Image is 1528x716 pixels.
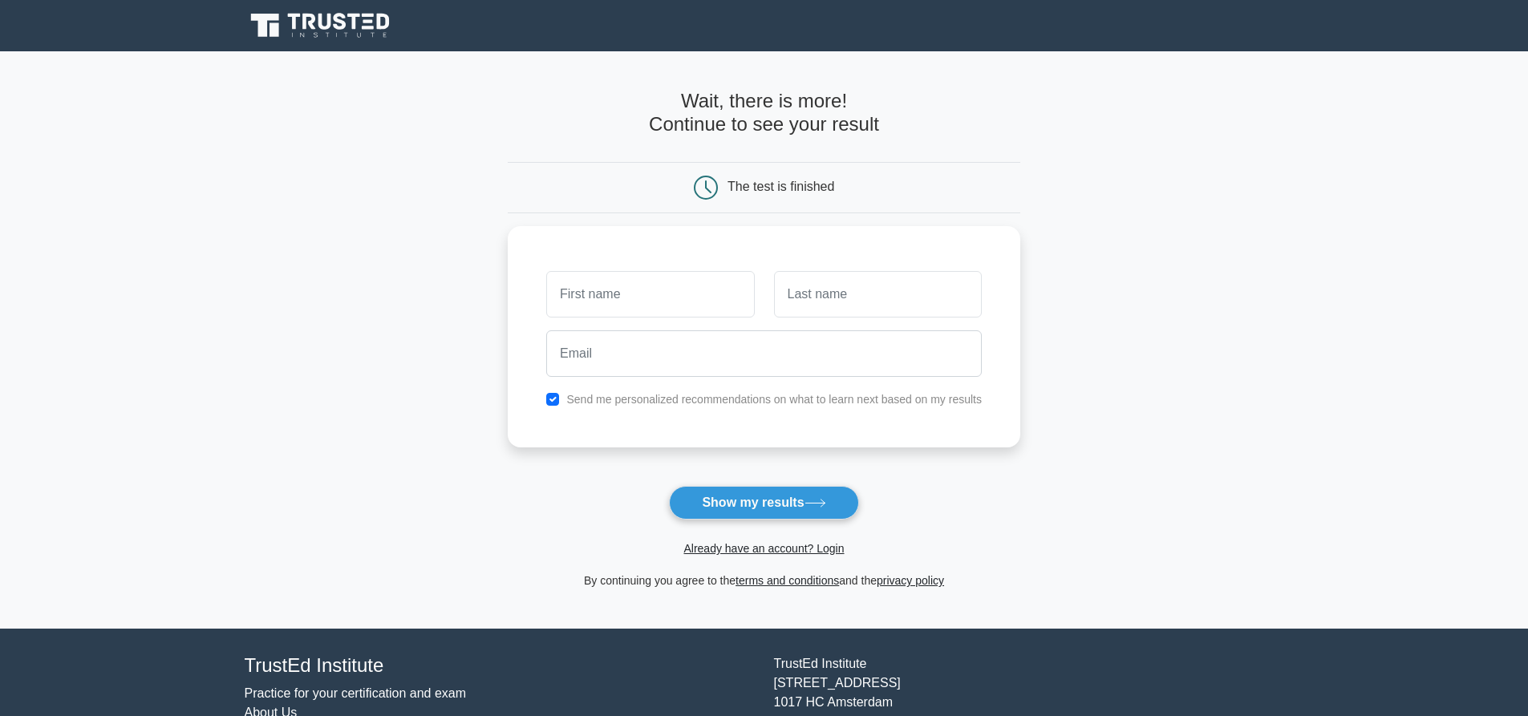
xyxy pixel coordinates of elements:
input: Email [546,330,982,377]
a: Practice for your certification and exam [245,686,467,700]
div: By continuing you agree to the and the [498,571,1030,590]
input: Last name [774,271,982,318]
a: privacy policy [877,574,944,587]
a: Already have an account? Login [683,542,844,555]
div: The test is finished [728,180,834,193]
a: terms and conditions [736,574,839,587]
h4: Wait, there is more! Continue to see your result [508,90,1020,136]
input: First name [546,271,754,318]
h4: TrustEd Institute [245,654,755,678]
button: Show my results [669,486,858,520]
label: Send me personalized recommendations on what to learn next based on my results [566,393,982,406]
